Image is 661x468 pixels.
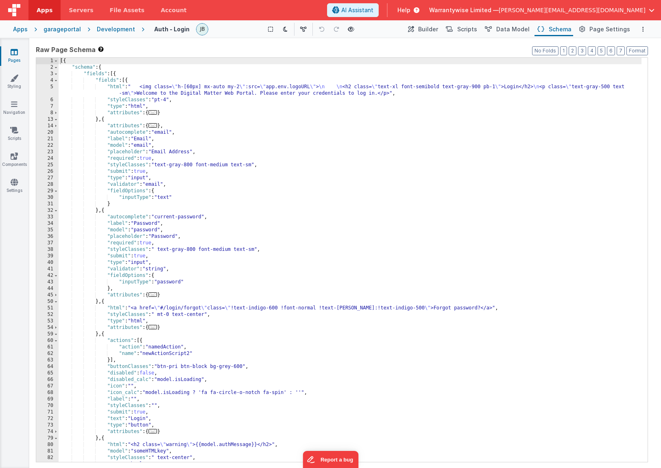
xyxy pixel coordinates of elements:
span: ... [148,123,157,128]
div: 83 [36,461,59,468]
div: 23 [36,149,59,155]
div: 66 [36,377,59,383]
div: 71 [36,409,59,416]
button: Schema [534,22,573,36]
button: Warrantywise Limited — [PERSON_NAME][EMAIL_ADDRESS][DOMAIN_NAME] [429,6,654,14]
div: 51 [36,305,59,311]
div: 21 [36,136,59,142]
h4: Auth - Login [154,26,190,32]
div: 45 [36,292,59,298]
div: 68 [36,390,59,396]
div: 44 [36,285,59,292]
button: 1 [560,46,567,55]
div: 5 [36,84,59,97]
div: 28 [36,181,59,188]
div: 65 [36,370,59,377]
span: Data Model [496,25,530,33]
div: 82 [36,455,59,461]
button: 2 [569,46,576,55]
div: 3 [36,71,59,77]
div: 6 [36,97,59,103]
div: 24 [36,155,59,162]
div: 53 [36,318,59,324]
div: 4 [36,77,59,84]
div: 37 [36,240,59,246]
span: Schema [549,25,572,33]
div: 41 [36,266,59,272]
div: 8 [36,110,59,116]
div: 67 [36,383,59,390]
div: garageportal [44,25,81,33]
div: 39 [36,253,59,259]
div: 13 [36,116,59,123]
div: 30 [36,194,59,201]
button: AI Assistant [327,3,379,17]
button: Page Settings [576,22,632,36]
span: Warrantywise Limited — [429,6,499,14]
div: 31 [36,201,59,207]
div: 33 [36,214,59,220]
span: Builder [418,25,438,33]
div: 1 [36,58,59,64]
div: 60 [36,337,59,344]
div: 62 [36,350,59,357]
div: 69 [36,396,59,403]
div: 72 [36,416,59,422]
div: 63 [36,357,59,364]
div: 7 [36,103,59,110]
button: Data Model [482,22,531,36]
iframe: Marker.io feedback button [303,451,358,468]
div: 79 [36,435,59,442]
span: File Assets [110,6,145,14]
button: Builder [405,22,440,36]
div: Development [97,25,135,33]
span: Raw Page Schema [36,45,96,54]
span: ... [148,292,157,297]
div: 50 [36,298,59,305]
div: 74 [36,429,59,435]
div: 43 [36,279,59,285]
div: 52 [36,311,59,318]
div: 80 [36,442,59,448]
button: Format [626,46,648,55]
span: Page Settings [589,25,630,33]
button: 3 [578,46,586,55]
span: ... [148,110,157,115]
span: AI Assistant [341,6,373,14]
img: 126ded6fdb041a155bf9d42456259ab5 [196,24,208,35]
div: 25 [36,162,59,168]
div: 27 [36,175,59,181]
div: 26 [36,168,59,175]
button: No Folds [532,46,558,55]
span: Apps [37,6,52,14]
div: 38 [36,246,59,253]
span: ... [148,429,157,433]
div: 81 [36,448,59,455]
div: 34 [36,220,59,227]
span: [PERSON_NAME][EMAIL_ADDRESS][DOMAIN_NAME] [499,6,646,14]
div: 61 [36,344,59,350]
button: Scripts [443,22,479,36]
span: Help [397,6,410,14]
button: Options [638,24,648,34]
div: 22 [36,142,59,149]
button: 6 [607,46,615,55]
div: 64 [36,364,59,370]
div: 70 [36,403,59,409]
div: 2 [36,64,59,71]
button: 7 [617,46,625,55]
div: 42 [36,272,59,279]
div: 29 [36,188,59,194]
span: Scripts [457,25,477,33]
span: ... [148,325,157,329]
div: 35 [36,227,59,233]
button: 5 [598,46,605,55]
div: 20 [36,129,59,136]
div: Apps [13,25,28,33]
div: 40 [36,259,59,266]
span: Servers [69,6,93,14]
div: 54 [36,324,59,331]
div: 32 [36,207,59,214]
div: 36 [36,233,59,240]
button: 4 [588,46,596,55]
